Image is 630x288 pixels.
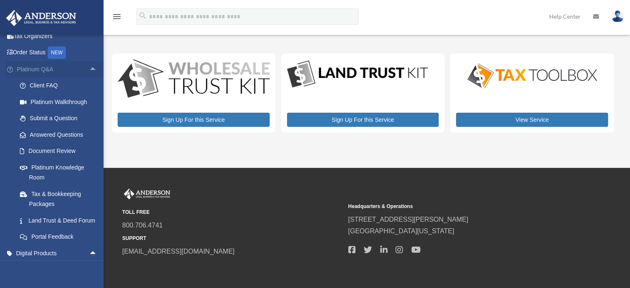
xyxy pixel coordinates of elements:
[6,245,106,261] a: Digital Productsarrow_drop_up
[287,113,439,127] a: Sign Up For this Service
[48,46,66,59] div: NEW
[12,94,110,110] a: Platinum Walkthrough
[12,212,110,229] a: Land Trust & Deed Forum
[456,113,608,127] a: View Service
[89,245,106,262] span: arrow_drop_up
[4,10,79,26] img: Anderson Advisors Platinum Portal
[122,189,172,199] img: Anderson Advisors Platinum Portal
[348,202,568,211] small: Headquarters & Operations
[112,15,122,22] a: menu
[122,208,342,217] small: TOLL FREE
[348,216,468,223] a: [STREET_ADDRESS][PERSON_NAME]
[12,126,110,143] a: Answered Questions
[6,28,110,44] a: Tax Organizers
[287,59,428,90] img: LandTrust_lgo-1.jpg
[122,248,234,255] a: [EMAIL_ADDRESS][DOMAIN_NAME]
[12,229,110,245] a: Portal Feedback
[348,227,454,235] a: [GEOGRAPHIC_DATA][US_STATE]
[112,12,122,22] i: menu
[6,44,110,61] a: Order StatusNEW
[138,11,147,20] i: search
[12,77,110,94] a: Client FAQ
[122,234,342,243] small: SUPPORT
[12,186,110,212] a: Tax & Bookkeeping Packages
[118,59,270,99] img: WS-Trust-Kit-lgo-1.jpg
[122,222,163,229] a: 800.706.4741
[611,10,624,22] img: User Pic
[118,113,270,127] a: Sign Up For this Service
[89,61,106,78] span: arrow_drop_up
[12,110,110,127] a: Submit a Question
[6,61,110,77] a: Platinum Q&Aarrow_drop_up
[12,143,110,160] a: Document Review
[12,159,110,186] a: Platinum Knowledge Room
